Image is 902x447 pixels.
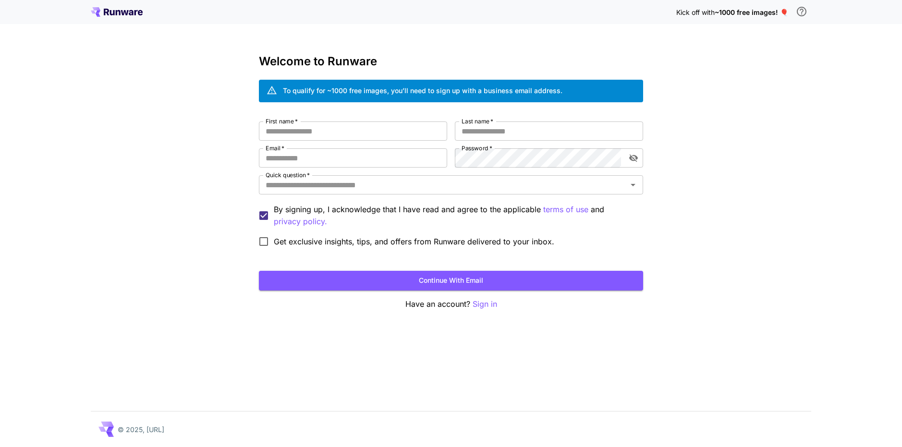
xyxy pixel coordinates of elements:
[676,8,715,16] span: Kick off with
[118,424,164,435] p: © 2025, [URL]
[626,178,640,192] button: Open
[462,144,492,152] label: Password
[543,204,588,216] p: terms of use
[274,236,554,247] span: Get exclusive insights, tips, and offers from Runware delivered to your inbox.
[473,298,497,310] button: Sign in
[625,149,642,167] button: toggle password visibility
[462,117,493,125] label: Last name
[543,204,588,216] button: By signing up, I acknowledge that I have read and agree to the applicable and privacy policy.
[266,117,298,125] label: First name
[283,85,562,96] div: To qualify for ~1000 free images, you’ll need to sign up with a business email address.
[274,216,327,228] button: By signing up, I acknowledge that I have read and agree to the applicable terms of use and
[259,271,643,290] button: Continue with email
[274,204,635,228] p: By signing up, I acknowledge that I have read and agree to the applicable and
[259,298,643,310] p: Have an account?
[274,216,327,228] p: privacy policy.
[266,144,284,152] label: Email
[266,171,310,179] label: Quick question
[715,8,788,16] span: ~1000 free images! 🎈
[792,2,811,21] button: In order to qualify for free credit, you need to sign up with a business email address and click ...
[259,55,643,68] h3: Welcome to Runware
